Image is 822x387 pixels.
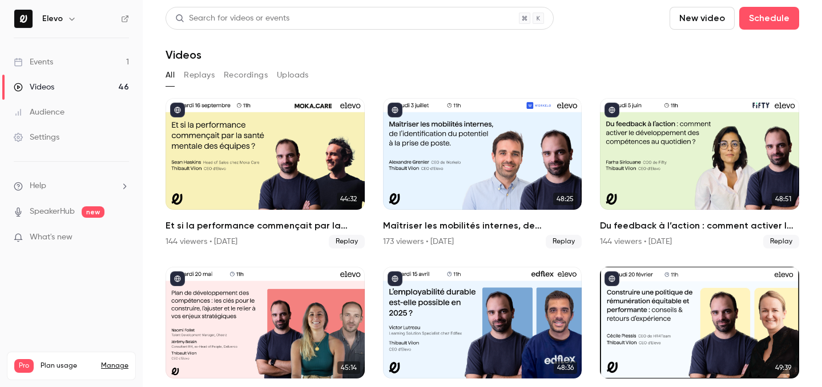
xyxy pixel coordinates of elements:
h2: Du feedback à l’action : comment activer le développement des compétences au quotidien ? [600,219,799,233]
button: Uploads [277,66,309,84]
div: Settings [14,132,59,143]
span: Help [30,180,46,192]
button: Recordings [224,66,268,84]
button: published [170,271,185,286]
h6: Elevo [42,13,63,25]
span: 48:36 [554,361,577,374]
img: Elevo [14,10,33,28]
li: Et si la performance commençait par la santé mentale des équipes ? [166,98,365,249]
h1: Videos [166,48,202,62]
li: Du feedback à l’action : comment activer le développement des compétences au quotidien ? [600,98,799,249]
span: 48:25 [553,193,577,205]
span: 49:39 [772,361,795,374]
div: 144 viewers • [DATE] [166,236,237,247]
h2: Maîtriser les mobilités internes, de l’identification du potentiel à la prise de poste. [383,219,582,233]
span: 48:51 [772,193,795,205]
div: 173 viewers • [DATE] [383,236,454,247]
span: Replay [329,235,365,249]
button: New video [670,7,735,30]
button: published [605,271,619,286]
span: Plan usage [41,361,94,370]
a: SpeakerHub [30,206,75,218]
a: 48:51Du feedback à l’action : comment activer le développement des compétences au quotidien ?144 ... [600,98,799,249]
section: Videos [166,7,799,380]
button: published [388,103,402,117]
li: help-dropdown-opener [14,180,129,192]
span: 44:32 [337,193,360,205]
span: 45:14 [337,361,360,374]
span: Replay [763,235,799,249]
a: Manage [101,361,128,370]
a: 44:32Et si la performance commençait par la santé mentale des équipes ?144 viewers • [DATE]Replay [166,98,365,249]
span: What's new [30,231,72,243]
li: Maîtriser les mobilités internes, de l’identification du potentiel à la prise de poste. [383,98,582,249]
div: Events [14,56,53,68]
div: Search for videos or events [175,13,289,25]
span: new [82,206,104,218]
button: Replays [184,66,215,84]
span: Pro [14,359,34,373]
div: 144 viewers • [DATE] [600,236,672,247]
button: All [166,66,175,84]
button: Schedule [739,7,799,30]
button: published [388,271,402,286]
button: published [170,103,185,117]
span: Replay [546,235,582,249]
h2: Et si la performance commençait par la santé mentale des équipes ? [166,219,365,233]
button: published [605,103,619,117]
a: 48:25Maîtriser les mobilités internes, de l’identification du potentiel à la prise de poste.173 v... [383,98,582,249]
div: Videos [14,82,54,93]
div: Audience [14,107,65,118]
